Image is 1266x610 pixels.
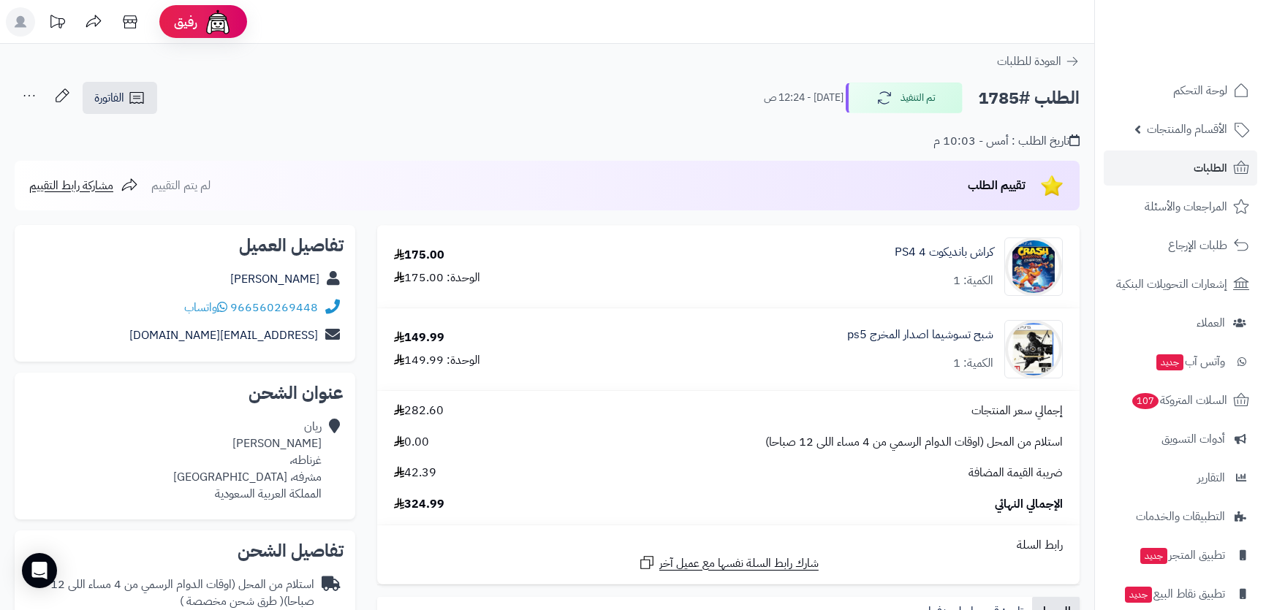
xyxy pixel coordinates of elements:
[1104,344,1257,379] a: وآتس آبجديد
[394,496,444,513] span: 324.99
[764,91,844,105] small: [DATE] - 12:24 ص
[971,403,1063,419] span: إجمالي سعر المنتجات
[230,299,318,316] a: 966560269448
[1005,237,1062,296] img: 1667754066-61TgmMdXMRL._SL1000_-90x90.jpg
[394,352,480,369] div: الوحدة: 149.99
[26,384,344,402] h2: عنوان الشحن
[997,53,1061,70] span: العودة للطلبات
[846,83,963,113] button: تم التنفيذ
[1104,267,1257,302] a: إشعارات التحويلات البنكية
[29,177,113,194] span: مشاركة رابط التقييم
[1194,158,1227,178] span: الطلبات
[1132,393,1159,409] span: 107
[29,177,138,194] a: مشاركة رابط التقييم
[1104,499,1257,534] a: التطبيقات والخدمات
[1147,119,1227,140] span: الأقسام والمنتجات
[394,270,480,286] div: الوحدة: 175.00
[1104,422,1257,457] a: أدوات التسويق
[765,434,1063,451] span: استلام من المحل (اوقات الدوام الرسمي من 4 مساء اللى 12 صباحا)
[895,244,993,261] a: كراش بانديكوت 4 PS4
[1155,351,1225,372] span: وآتس آب
[1156,354,1183,370] span: جديد
[659,555,819,572] span: شارك رابط السلة نفسها مع عميل آخر
[1104,538,1257,573] a: تطبيق المتجرجديد
[1104,228,1257,263] a: طلبات الإرجاع
[174,13,197,31] span: رفيق
[22,553,57,588] div: Open Intercom Messenger
[1131,390,1227,411] span: السلات المتروكة
[1104,383,1257,418] a: السلات المتروكة107
[978,83,1080,113] h2: الطلب #1785
[1173,80,1227,101] span: لوحة التحكم
[1168,235,1227,256] span: طلبات الإرجاع
[1197,468,1225,488] span: التقارير
[968,177,1026,194] span: تقييم الطلب
[151,177,211,194] span: لم يتم التقييم
[1125,587,1152,603] span: جديد
[953,272,993,289] div: الكمية: 1
[933,133,1080,150] div: تاريخ الطلب : أمس - 10:03 م
[1005,320,1062,378] img: 1668713042-c8decd14-54bf-43a3-b343-ae9f85b22f64-thumbnail-500x500-70-90x90.jpg
[26,237,344,254] h2: تفاصيل العميل
[847,327,993,343] a: شبح تسوشيما اصدار المخرج ps5
[203,7,232,37] img: ai-face.png
[394,465,436,481] span: 42.39
[969,465,1063,481] span: ضريبة القيمة المضافة
[394,247,444,264] div: 175.00
[26,542,344,560] h2: تفاصيل الشحن
[1145,197,1227,217] span: المراجعات والأسئلة
[1104,150,1257,186] a: الطلبات
[953,355,993,372] div: الكمية: 1
[1161,429,1225,449] span: أدوات التسويق
[230,270,319,288] a: [PERSON_NAME]
[997,53,1080,70] a: العودة للطلبات
[83,82,157,114] a: الفاتورة
[394,329,444,346] div: 149.99
[1136,506,1225,527] span: التطبيقات والخدمات
[1104,305,1257,340] a: العملاء
[184,299,227,316] a: واتساب
[1104,460,1257,495] a: التقارير
[173,419,322,502] div: ريان [PERSON_NAME] غرناطه، مشرفه، [GEOGRAPHIC_DATA] المملكة العربية السعودية
[394,434,429,451] span: 0.00
[129,327,318,344] a: [EMAIL_ADDRESS][DOMAIN_NAME]
[39,7,75,40] a: تحديثات المنصة
[1167,36,1252,66] img: logo-2.png
[1139,545,1225,565] span: تطبيق المتجر
[1104,189,1257,224] a: المراجعات والأسئلة
[638,554,819,572] a: شارك رابط السلة نفسها مع عميل آخر
[1140,548,1167,564] span: جديد
[394,403,444,419] span: 282.60
[1197,313,1225,333] span: العملاء
[1116,274,1227,294] span: إشعارات التحويلات البنكية
[26,576,314,610] div: استلام من المحل (اوقات الدوام الرسمي من 4 مساء اللى 12 صباحا)
[1123,584,1225,604] span: تطبيق نقاط البيع
[94,89,124,107] span: الفاتورة
[1104,73,1257,108] a: لوحة التحكم
[383,537,1074,554] div: رابط السلة
[995,496,1063,513] span: الإجمالي النهائي
[180,592,284,610] span: ( طرق شحن مخصصة )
